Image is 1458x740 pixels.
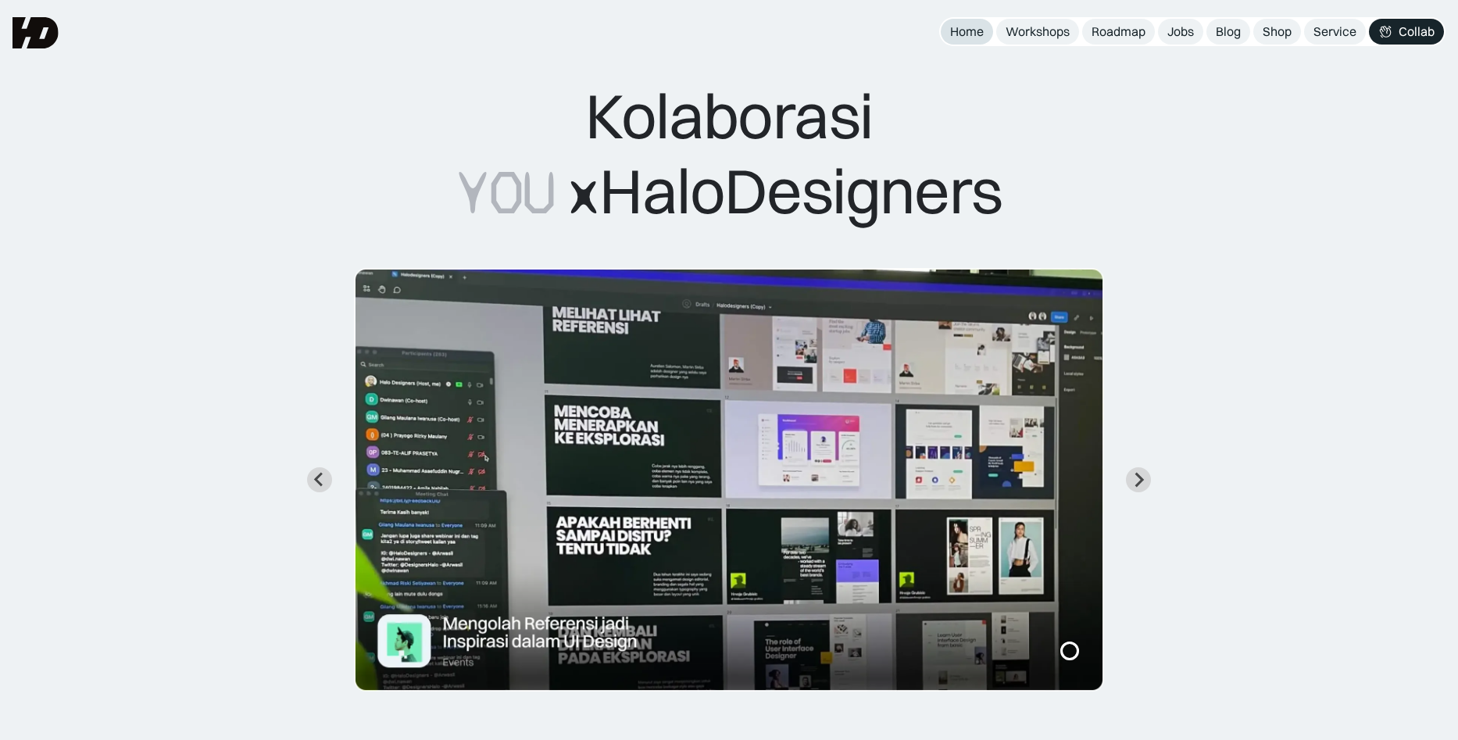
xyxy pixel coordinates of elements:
a: Blog [1206,19,1250,45]
div: Home [950,23,984,40]
a: Home [941,19,993,45]
div: Workshops [1006,23,1070,40]
a: Jobs [1158,19,1203,45]
a: Roadmap [1082,19,1155,45]
div: Kolaborasi HaloDesigners [456,78,1002,231]
div: Roadmap [1092,23,1145,40]
a: Collab [1369,19,1444,45]
div: Collab [1399,23,1435,40]
div: Shop [1263,23,1292,40]
div: Service [1313,23,1356,40]
div: Blog [1216,23,1241,40]
a: Shop [1253,19,1301,45]
a: Workshops [996,19,1079,45]
span: YOU [456,156,555,231]
span: x [566,156,599,231]
a: Service [1304,19,1366,45]
div: 6 of 7 [354,268,1104,692]
button: Next slide [1126,467,1151,492]
button: Previous slide [307,467,332,492]
div: Jobs [1167,23,1194,40]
